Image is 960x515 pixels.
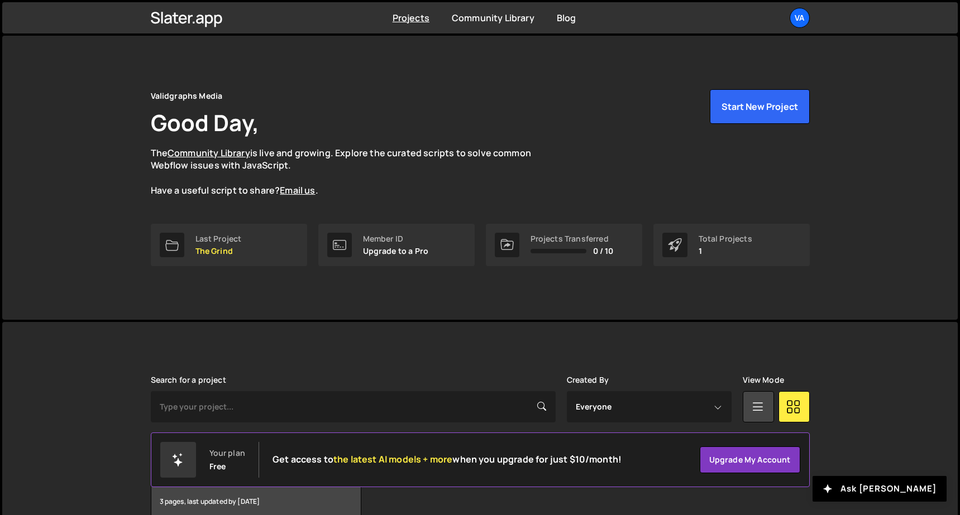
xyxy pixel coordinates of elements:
[151,89,223,103] div: Validgraphs Media
[699,234,752,243] div: Total Projects
[557,12,576,24] a: Blog
[790,8,810,28] a: Va
[567,376,609,384] label: Created By
[209,449,245,458] div: Your plan
[151,376,226,384] label: Search for a project
[393,12,429,24] a: Projects
[273,454,622,465] h2: Get access to when you upgrade for just $10/month!
[743,376,784,384] label: View Mode
[531,234,614,243] div: Projects Transferred
[333,453,452,465] span: the latest AI models + more
[168,147,250,159] a: Community Library
[593,247,614,256] span: 0 / 10
[710,89,810,124] button: Start New Project
[363,247,429,256] p: Upgrade to a Pro
[151,224,307,266] a: Last Project The Grind
[151,391,556,422] input: Type your project...
[700,446,800,473] a: Upgrade my account
[151,107,259,138] h1: Good Day,
[699,247,752,256] p: 1
[363,234,429,243] div: Member ID
[280,184,315,196] a: Email us
[195,234,242,243] div: Last Project
[151,147,553,197] p: The is live and growing. Explore the curated scripts to solve common Webflow issues with JavaScri...
[195,247,242,256] p: The Grind
[209,462,226,471] div: Free
[452,12,534,24] a: Community Library
[813,476,947,502] button: Ask [PERSON_NAME]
